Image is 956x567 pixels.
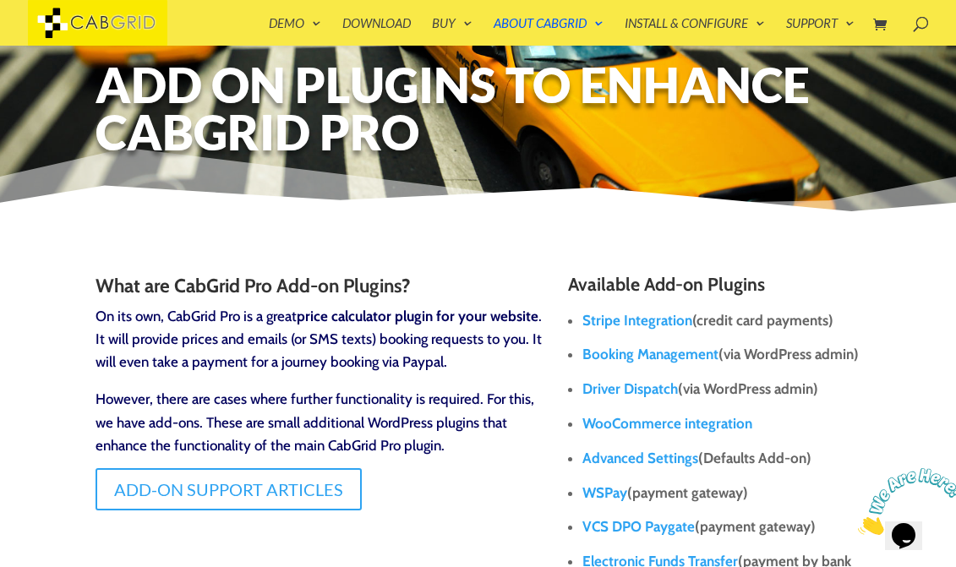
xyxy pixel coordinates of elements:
[7,7,112,74] img: Chat attention grabber
[582,484,627,501] a: WSPay
[582,372,860,406] li: (via WordPress admin)
[297,308,538,324] strong: price calculator plugin for your website
[582,510,860,544] li: (payment gateway)
[432,17,473,46] a: Buy
[582,312,692,329] a: Stripe Integration
[582,450,698,466] a: Advanced Settings
[582,303,860,338] li: (credit card payments)
[786,17,855,46] a: Support
[96,388,545,456] p: However, there are cases where further functionality is required. For this, we have add-ons. Thes...
[96,61,860,165] h1: Add On Plugins to Enhance CabGrid Pro
[582,415,752,432] a: WooCommerce integration
[851,461,956,542] iframe: chat widget
[568,275,860,303] h3: Available Add-on Plugins
[96,468,362,510] a: Add-on Support Articles
[582,441,860,476] li: (Defaults Add-on)
[28,12,167,30] a: CabGrid Taxi Plugin
[494,17,604,46] a: About CabGrid
[582,518,695,535] a: VCS DPO Paygate
[582,380,678,397] a: Driver Dispatch
[582,337,860,372] li: (via WordPress admin)
[625,17,765,46] a: Install & Configure
[582,476,860,510] li: (payment gateway)
[582,346,718,363] a: Booking Management
[96,305,545,388] p: On its own, CabGrid Pro is a great . It will provide prices and emails (or SMS texts) booking req...
[96,275,545,305] h3: What are CabGrid Pro Add-on Plugins?
[342,17,411,46] a: Download
[269,17,321,46] a: Demo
